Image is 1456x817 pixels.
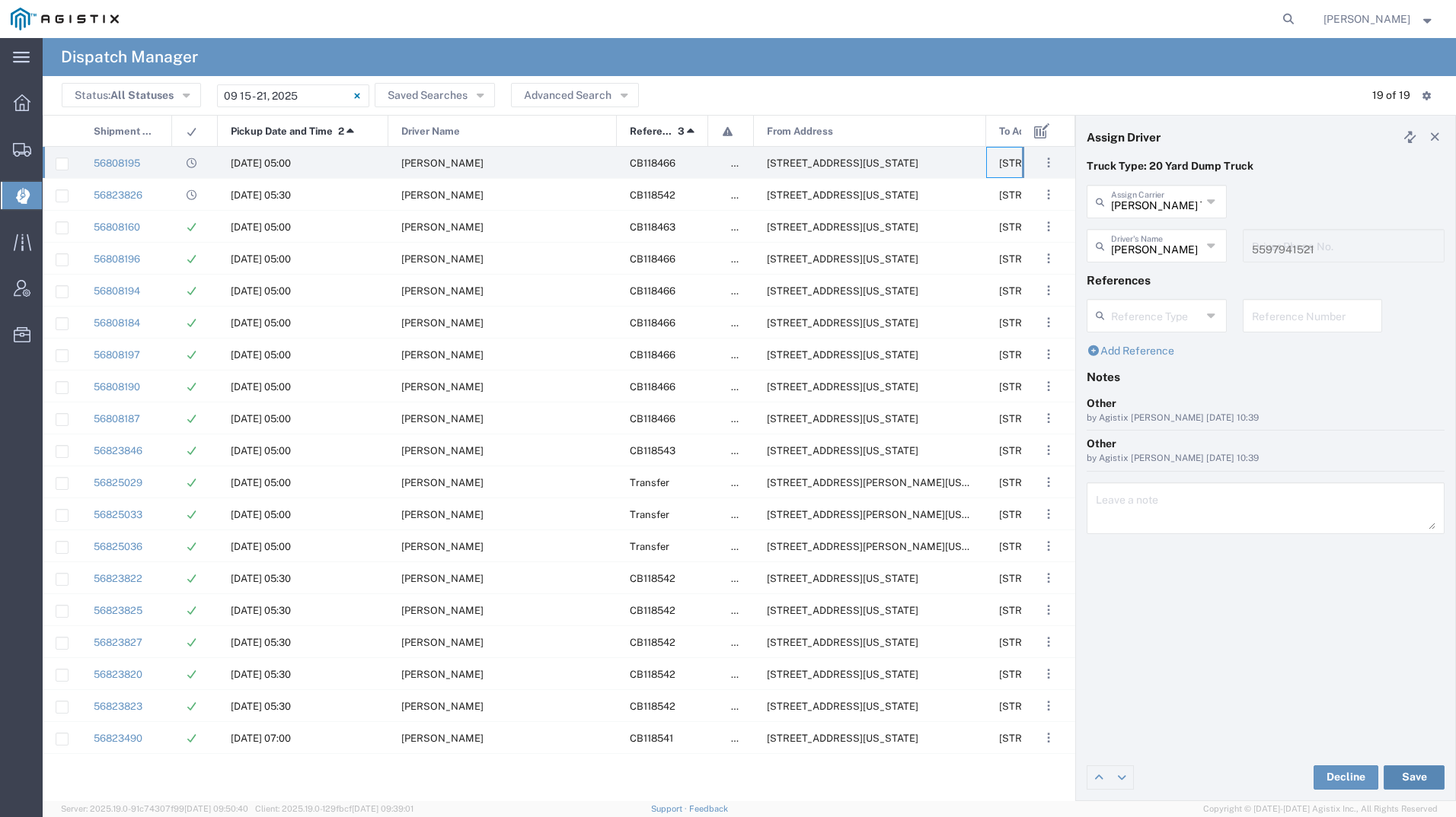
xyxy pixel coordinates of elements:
[731,605,754,616] span: false
[767,221,918,233] span: 2401 Coffee Rd, Bakersfield, California, 93308, United States
[1047,697,1050,715] span: . . .
[11,8,119,30] img: logo
[1047,601,1050,619] span: . . .
[1038,440,1059,461] button: ...
[767,349,918,361] span: 2401 Coffee Rd, Bakersfield, California, 93308, United States
[1038,312,1059,333] button: ...
[231,573,291,584] span: 09/16/2025, 05:30
[1047,313,1050,332] span: . . .
[255,804,413,813] span: Client: 2025.19.0-129fbcf
[767,116,833,148] span: From Address
[767,605,918,616] span: 2111 Hillcrest Ave, Antioch, California, 94509, United States
[401,669,484,680] span: Pavel Luna
[401,733,484,744] span: Oscar Cisneros
[1047,409,1050,428] span: . . .
[231,253,291,265] span: 09/16/2025, 05:00
[999,733,1233,744] span: 1601 Dixon Landing Rd, Milpitas, California, 95035, United States
[1038,631,1059,653] button: ...
[1203,803,1438,815] span: Copyright © [DATE]-[DATE] Agistix Inc., All Rights Reserved
[231,317,291,329] span: 09/16/2025, 05:00
[999,349,1151,361] span: 201 Hydril Rd, Avenal, California, 93204, United States
[731,733,754,744] span: false
[1038,695,1059,717] button: ...
[401,285,484,297] span: Victor Arechiga
[94,605,142,616] a: 56823825
[1038,567,1059,589] button: ...
[1087,766,1110,789] a: Edit previous row
[94,413,140,424] a: 56808187
[1087,158,1445,174] p: Truck Type: 20 Yard Dump Truck
[731,157,754,169] span: false
[999,285,1151,297] span: 201 Hydril Rd, Avenal, California, 93204, United States
[94,116,155,148] span: Shipment No.
[231,733,291,744] span: 09/16/2025, 07:00
[1047,250,1050,268] span: . . .
[630,285,675,297] span: CB118466
[767,317,918,329] span: 2401 Coffee Rd, Bakersfield, California, 93308, United States
[401,349,484,361] span: Rene Contreras
[999,541,1151,552] span: 900 Park Center Dr, Hollister, California, 94404, United States
[767,189,918,201] span: 2111 Hillcrest Ave, Antioch, California, 94509, United States
[731,221,754,233] span: false
[1038,408,1059,429] button: ...
[231,413,291,424] span: 09/16/2025, 05:00
[999,221,1151,233] span: 201 Hydril Rd, Avenal, California, 93204, United States
[767,157,918,169] span: 2401 Coffee Rd, Bakersfield, California, 93308, United States
[999,445,1151,456] span: 3797 First St, Livermore, California, 94550, United States
[999,605,1233,616] span: 901 Bailey Rd, Pittsburg, California, 94565, United States
[401,317,484,329] span: Jorge Morales
[731,445,754,456] span: false
[630,733,673,744] span: CB118541
[94,285,140,297] a: 56808194
[999,253,1151,265] span: 201 Hydril Rd, Avenal, California, 93204, United States
[767,285,918,297] span: 2401 Coffee Rd, Bakersfield, California, 93308, United States
[94,509,142,520] a: 56825033
[231,701,291,712] span: 09/16/2025, 05:30
[1047,186,1050,204] span: . . .
[1038,152,1059,173] button: ...
[1038,472,1059,493] button: ...
[401,253,484,265] span: Leonel Armenta
[94,445,142,456] a: 56823846
[1038,280,1059,301] button: ...
[731,573,754,584] span: false
[1038,536,1059,557] button: ...
[731,509,754,520] span: false
[231,189,291,201] span: 09/16/2025, 05:30
[231,349,291,361] span: 09/16/2025, 05:00
[1323,10,1435,28] button: [PERSON_NAME]
[231,116,333,148] span: Pickup Date and Time
[1047,633,1050,651] span: . . .
[94,541,142,552] a: 56825036
[630,509,669,520] span: Transfer
[231,381,291,393] span: 09/16/2025, 05:00
[94,669,142,680] a: 56823820
[630,116,672,148] span: Reference
[94,733,142,744] a: 56823490
[94,477,142,488] a: 56825029
[731,669,754,680] span: false
[1323,11,1410,27] span: Jessica Carr
[731,189,754,201] span: false
[1038,376,1059,397] button: ...
[767,477,1001,488] span: 6402 Santa Teresa Blvd, San Jose, California, 95119, United States
[767,669,918,680] span: 2111 Hillcrest Ave, Antioch, California, 94509, United States
[231,605,291,616] span: 09/16/2025, 05:30
[352,804,413,813] span: [DATE] 09:39:01
[401,445,484,456] span: Juan Jara
[338,116,344,148] span: 2
[630,413,675,424] span: CB118466
[231,669,291,680] span: 09/16/2025, 05:30
[1038,248,1059,269] button: ...
[1038,663,1059,685] button: ...
[731,317,754,329] span: false
[630,573,675,584] span: CB118542
[1047,729,1050,747] span: . . .
[1047,377,1050,396] span: . . .
[999,509,1151,520] span: 900 Park Center Dr, Hollister, California, 94404, United States
[94,189,142,201] a: 56823826
[94,381,140,393] a: 56808190
[401,221,484,233] span: Fabian Sierra
[731,253,754,265] span: false
[731,413,754,424] span: false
